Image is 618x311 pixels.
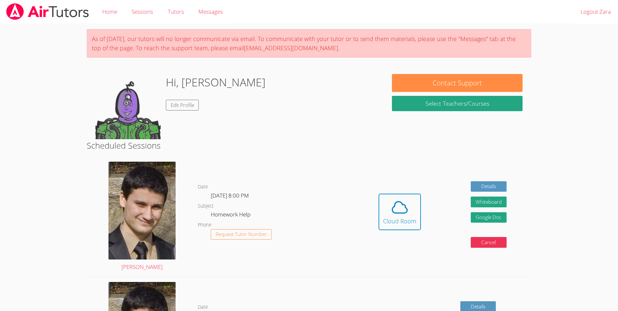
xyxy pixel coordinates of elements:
a: Edit Profile [166,100,199,111]
img: david.jpg [108,162,176,259]
img: default.png [95,74,161,139]
span: [DATE] 8:00 PM [211,192,249,199]
a: Details [471,181,507,192]
button: Whiteboard [471,197,507,207]
a: Google Doc [471,212,507,223]
div: As of [DATE], our tutors will no longer communicate via email. To communicate with your tutor or ... [87,29,532,58]
button: Cancel [471,237,507,248]
dd: Homework Help [211,210,252,221]
button: Request Tutor Number [211,229,272,240]
div: Cloud Room [383,216,416,226]
dt: Subject [198,202,214,210]
span: Messages [198,8,223,15]
button: Cloud Room [379,194,421,230]
img: airtutors_banner-c4298cdbf04f3fff15de1276eac7730deb9818008684d7c2e4769d2f7ddbe033.png [6,3,90,20]
h1: Hi, [PERSON_NAME] [166,74,266,91]
h2: Scheduled Sessions [87,139,532,152]
dt: Date [198,183,208,191]
span: Request Tutor Number [216,232,267,237]
button: Contact Support [392,74,523,92]
a: Select Teachers/Courses [392,96,523,111]
a: [PERSON_NAME] [108,162,176,272]
dt: Phone [198,221,211,229]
